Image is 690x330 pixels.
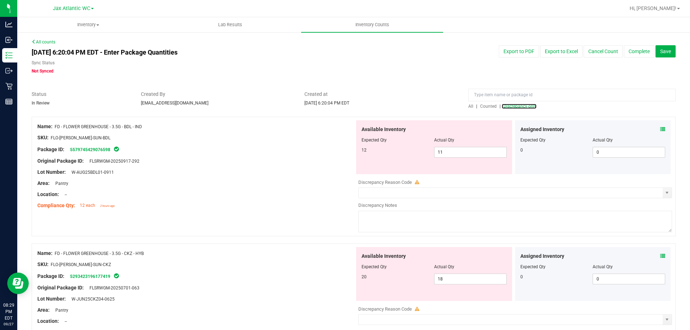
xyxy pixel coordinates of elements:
inline-svg: Inbound [5,36,13,43]
span: Discrepancy only [503,104,537,109]
span: Expected Qty [362,138,387,143]
span: | [500,104,501,109]
button: Cancel Count [584,45,623,57]
span: select [663,315,672,325]
span: In Sync [113,272,120,279]
span: FD - FLOWER GREENHOUSE - 3.5G - BDL - IND [55,124,142,129]
input: Type item name or package id [468,89,676,101]
span: W-AUG25BDL01-0911 [68,170,114,175]
span: In Review [32,101,50,106]
span: FLO-[PERSON_NAME]-SUN-CKZ [51,262,111,267]
div: Actual Qty [593,264,665,270]
p: 09/27 [3,321,14,327]
span: Jax Atlantic WC [53,5,90,11]
span: Name: [37,124,52,129]
span: select [663,188,672,198]
span: Discrepancy Reason Code [358,306,412,312]
button: Export to PDF [499,45,539,57]
label: Sync Status [32,60,55,66]
span: All [468,104,473,109]
input: 0 [593,147,665,157]
span: Original Package ID: [37,285,84,291]
span: Discrepancy Reason Code [358,180,412,185]
span: Expected Qty [362,264,387,269]
inline-svg: Analytics [5,21,13,28]
span: Counted [480,104,497,109]
span: 12 [362,148,367,153]
input: 11 [434,147,506,157]
input: 0 [593,274,665,284]
span: Available Inventory [362,252,406,260]
button: Save [655,45,676,57]
span: Area: [37,307,50,313]
span: Assigned Inventory [520,252,564,260]
span: [DATE] 6:20:04 PM EDT [304,101,349,106]
inline-svg: Retail [5,83,13,90]
div: 0 [520,147,593,153]
span: 12 each [80,203,95,208]
span: Location: [37,191,59,197]
a: Discrepancy only [502,104,537,109]
span: Lab Results [208,22,252,28]
span: Area: [37,180,50,186]
span: Name: [37,250,52,256]
span: FLSRWGM-20250917-292 [86,159,139,164]
inline-svg: Outbound [5,67,13,74]
span: Save [660,48,671,54]
a: All [468,104,476,109]
span: Created at [304,90,457,98]
div: Actual Qty [593,137,665,143]
span: Package ID: [37,273,64,279]
iframe: Resource center [7,273,29,294]
inline-svg: Inventory [5,52,13,59]
p: 08:29 PM EDT [3,302,14,321]
span: -- [61,319,67,324]
span: Inventory Counts [346,22,399,28]
span: Location: [37,318,59,324]
span: FD - FLOWER GREENHOUSE - 3.5G - CKZ - HYB [55,251,144,256]
button: Export to Excel [540,45,583,57]
a: Lab Results [159,17,301,32]
button: Complete [624,45,654,57]
span: Lot Number: [37,296,66,302]
span: 20 [362,274,367,279]
span: Inventory [18,22,159,28]
input: 18 [434,274,506,284]
span: Pantry [52,308,68,313]
span: FLSRWGM-20250701-063 [86,285,139,291]
span: Actual Qty [434,264,454,269]
div: 0 [520,274,593,280]
span: Hi, [PERSON_NAME]! [630,5,676,11]
span: Available Inventory [362,126,406,133]
span: Actual Qty [434,138,454,143]
div: Discrepancy Notes [358,202,672,209]
span: Created By [141,90,294,98]
span: | [476,104,477,109]
span: SKU: [37,135,49,140]
a: 5579745429076598 [70,147,110,152]
a: 5293423196177419 [70,274,110,279]
span: Package ID: [37,147,64,152]
span: FLO-[PERSON_NAME]-SUN-BDL [51,135,110,140]
span: Compliance Qty: [37,203,75,208]
a: Inventory Counts [301,17,443,32]
span: Not Synced [32,69,54,74]
span: -- [61,192,67,197]
inline-svg: Reports [5,98,13,105]
span: W-JUN25CKZ04-0625 [68,297,115,302]
span: SKU: [37,261,49,267]
span: Lot Number: [37,169,66,175]
a: Counted [478,104,500,109]
span: [EMAIL_ADDRESS][DOMAIN_NAME] [141,101,208,106]
div: Expected Qty [520,264,593,270]
a: Inventory [17,17,159,32]
a: All counts [32,39,55,45]
span: In Sync [113,145,120,153]
span: Assigned Inventory [520,126,564,133]
span: Pantry [52,181,68,186]
span: 2 hours ago [100,204,115,208]
h4: [DATE] 6:20:04 PM EDT - Enter Package Quantities [32,49,403,56]
span: Original Package ID: [37,158,84,164]
span: Status [32,90,130,98]
div: Expected Qty [520,137,593,143]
